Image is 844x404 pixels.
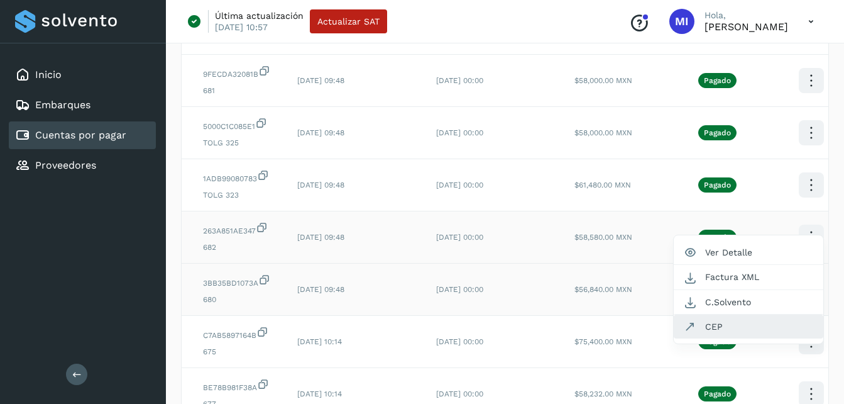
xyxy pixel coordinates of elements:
[35,129,126,141] a: Cuentas por pagar
[9,121,156,149] div: Cuentas por pagar
[35,69,62,81] a: Inicio
[35,99,90,111] a: Embarques
[9,91,156,119] div: Embarques
[674,240,823,265] button: Ver Detalle
[9,152,156,179] div: Proveedores
[674,315,823,339] button: CEP
[35,159,96,171] a: Proveedores
[9,61,156,89] div: Inicio
[674,290,823,315] button: C.Solvento
[674,265,823,289] button: Factura XML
